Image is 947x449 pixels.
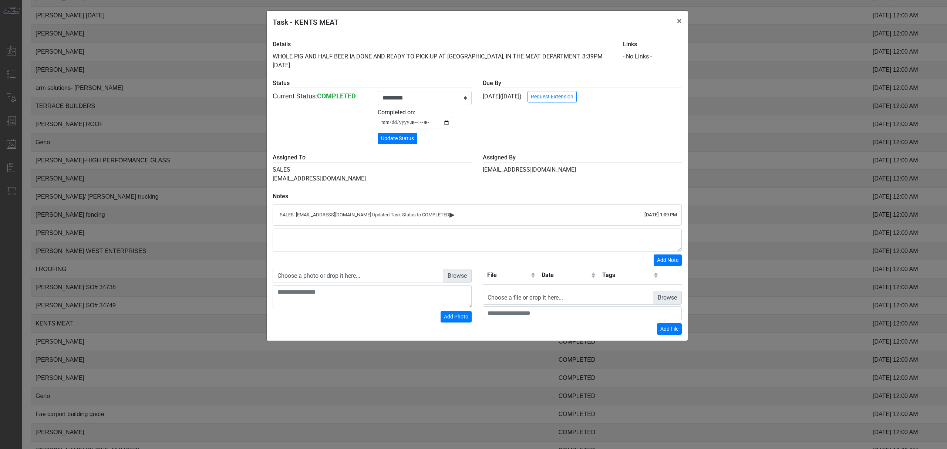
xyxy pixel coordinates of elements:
button: Request Extension [528,91,577,102]
div: [DATE] 1:09 PM [644,211,677,219]
div: SALES [EMAIL_ADDRESS][DOMAIN_NAME] [267,153,477,183]
div: Tags [602,271,652,280]
span: Update Status [381,135,414,141]
label: Details [273,40,612,49]
h5: Task - KENTS MEAT [273,17,338,28]
label: Links [623,40,682,49]
div: File [487,271,529,280]
label: Due By [483,79,682,88]
button: Add Note [654,254,682,266]
div: [EMAIL_ADDRESS][DOMAIN_NAME] [477,153,687,183]
div: Completed on: [378,108,472,128]
button: Add Photo [441,311,472,323]
div: [DATE] ([DATE]) [483,79,682,102]
label: Status [273,79,472,88]
div: Current Status: [273,91,367,101]
div: Date [542,271,590,280]
div: - No Links - [623,52,682,61]
span: Add File [660,326,678,332]
span: ▸ [449,212,455,217]
span: Request Extension [531,94,573,99]
div: SALES: [EMAIL_ADDRESS][DOMAIN_NAME] Updated Task Status to COMPLETED [280,211,675,219]
button: Add File [657,323,682,335]
label: Assigned By [483,153,682,162]
label: Assigned To [273,153,472,162]
strong: COMPLETED [317,92,356,100]
th: Remove [660,266,682,284]
span: Add Note [657,257,678,263]
div: WHOLE PIG AND HALF BEER IA DONE AND READY TO PICK UP AT [GEOGRAPHIC_DATA], IN THE MEAT DEPARTMENT... [267,40,617,70]
span: Add Photo [444,314,468,320]
label: Notes [273,192,682,201]
button: Update Status [378,133,417,144]
button: Close [671,11,688,31]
